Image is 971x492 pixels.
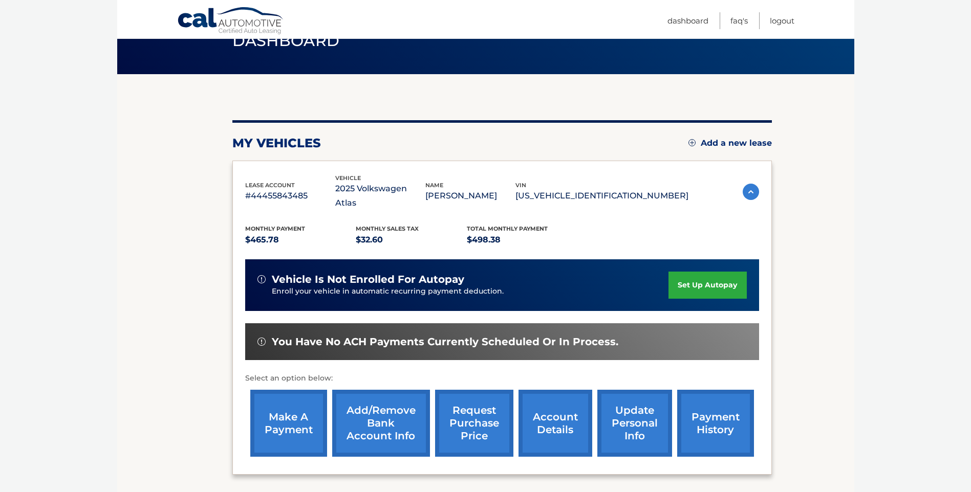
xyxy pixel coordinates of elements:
span: vin [515,182,526,189]
p: Enroll your vehicle in automatic recurring payment deduction. [272,286,669,297]
a: account details [519,390,592,457]
a: Dashboard [667,12,708,29]
p: [PERSON_NAME] [425,189,515,203]
p: Select an option below: [245,372,759,385]
a: Logout [770,12,794,29]
h2: my vehicles [232,136,321,151]
a: set up autopay [668,272,746,299]
p: 2025 Volkswagen Atlas [335,182,425,210]
span: name [425,182,443,189]
span: Monthly Payment [245,225,305,232]
a: Add/Remove bank account info [332,390,430,457]
p: $465.78 [245,233,356,247]
p: $32.60 [356,233,467,247]
span: You have no ACH payments currently scheduled or in process. [272,336,618,348]
a: payment history [677,390,754,457]
span: Total Monthly Payment [467,225,548,232]
span: Dashboard [232,31,340,50]
p: [US_VEHICLE_IDENTIFICATION_NUMBER] [515,189,688,203]
a: request purchase price [435,390,513,457]
img: alert-white.svg [257,338,266,346]
a: update personal info [597,390,672,457]
span: Monthly sales Tax [356,225,419,232]
a: FAQ's [730,12,748,29]
a: Add a new lease [688,138,772,148]
img: add.svg [688,139,696,146]
a: Cal Automotive [177,7,285,36]
span: vehicle is not enrolled for autopay [272,273,464,286]
p: $498.38 [467,233,578,247]
img: accordion-active.svg [743,184,759,200]
p: #44455843485 [245,189,335,203]
img: alert-white.svg [257,275,266,283]
span: vehicle [335,174,361,182]
a: make a payment [250,390,327,457]
span: lease account [245,182,295,189]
